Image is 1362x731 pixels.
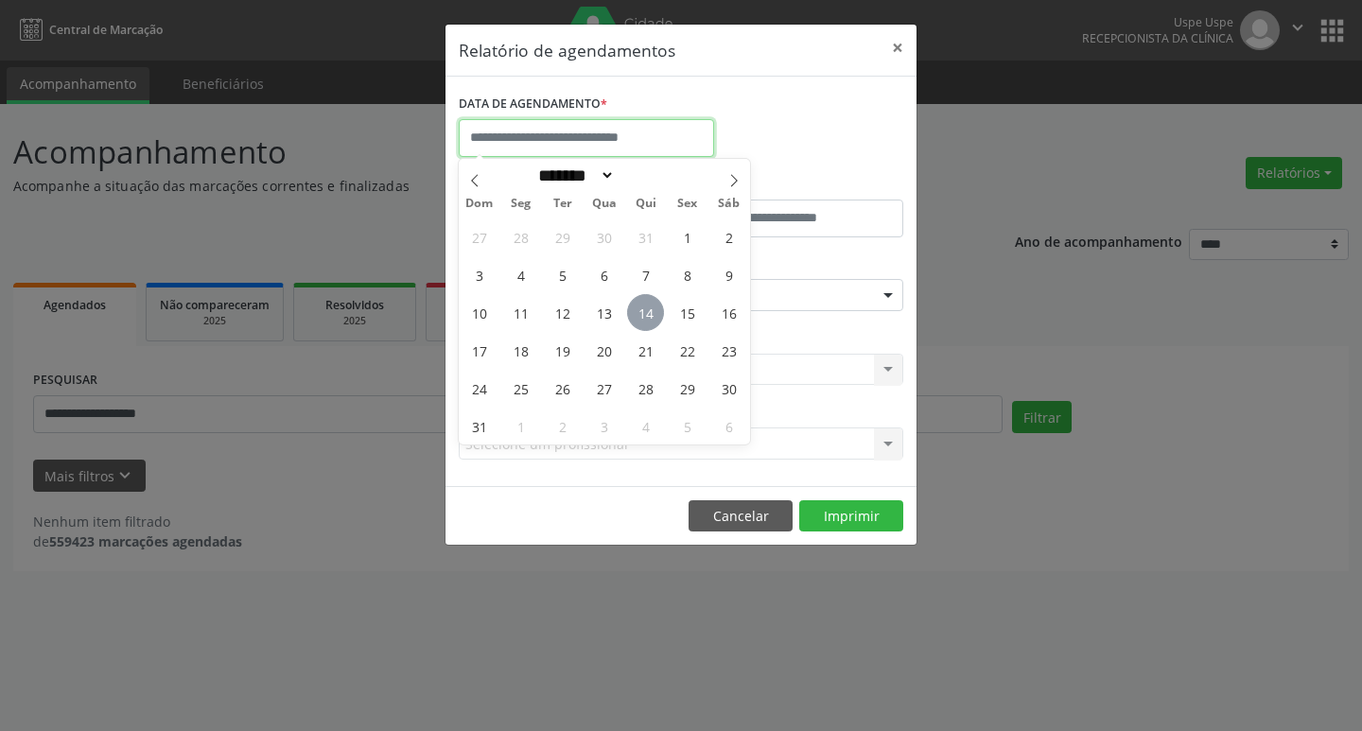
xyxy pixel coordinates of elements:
[710,218,747,255] span: Agosto 2, 2025
[667,198,708,210] span: Sex
[710,332,747,369] span: Agosto 23, 2025
[461,408,498,444] span: Agosto 31, 2025
[627,218,664,255] span: Julho 31, 2025
[669,332,706,369] span: Agosto 22, 2025
[542,198,584,210] span: Ter
[459,198,500,210] span: Dom
[461,256,498,293] span: Agosto 3, 2025
[799,500,903,532] button: Imprimir
[585,294,622,331] span: Agosto 13, 2025
[585,408,622,444] span: Setembro 3, 2025
[710,294,747,331] span: Agosto 16, 2025
[502,256,539,293] span: Agosto 4, 2025
[615,165,677,185] input: Year
[669,256,706,293] span: Agosto 8, 2025
[502,370,539,407] span: Agosto 25, 2025
[544,294,581,331] span: Agosto 12, 2025
[502,408,539,444] span: Setembro 1, 2025
[625,198,667,210] span: Qui
[710,408,747,444] span: Setembro 6, 2025
[585,256,622,293] span: Agosto 6, 2025
[627,256,664,293] span: Agosto 7, 2025
[502,294,539,331] span: Agosto 11, 2025
[669,408,706,444] span: Setembro 5, 2025
[502,332,539,369] span: Agosto 18, 2025
[627,370,664,407] span: Agosto 28, 2025
[532,165,615,185] select: Month
[627,332,664,369] span: Agosto 21, 2025
[461,294,498,331] span: Agosto 10, 2025
[461,218,498,255] span: Julho 27, 2025
[461,370,498,407] span: Agosto 24, 2025
[708,198,750,210] span: Sáb
[544,218,581,255] span: Julho 29, 2025
[627,294,664,331] span: Agosto 14, 2025
[461,332,498,369] span: Agosto 17, 2025
[502,218,539,255] span: Julho 28, 2025
[459,90,607,119] label: DATA DE AGENDAMENTO
[710,370,747,407] span: Agosto 30, 2025
[544,408,581,444] span: Setembro 2, 2025
[544,332,581,369] span: Agosto 19, 2025
[584,198,625,210] span: Qua
[669,294,706,331] span: Agosto 15, 2025
[686,170,903,200] label: ATÉ
[459,38,675,62] h5: Relatório de agendamentos
[585,332,622,369] span: Agosto 20, 2025
[669,218,706,255] span: Agosto 1, 2025
[585,218,622,255] span: Julho 30, 2025
[669,370,706,407] span: Agosto 29, 2025
[544,256,581,293] span: Agosto 5, 2025
[500,198,542,210] span: Seg
[585,370,622,407] span: Agosto 27, 2025
[544,370,581,407] span: Agosto 26, 2025
[710,256,747,293] span: Agosto 9, 2025
[627,408,664,444] span: Setembro 4, 2025
[689,500,793,532] button: Cancelar
[879,25,917,71] button: Close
